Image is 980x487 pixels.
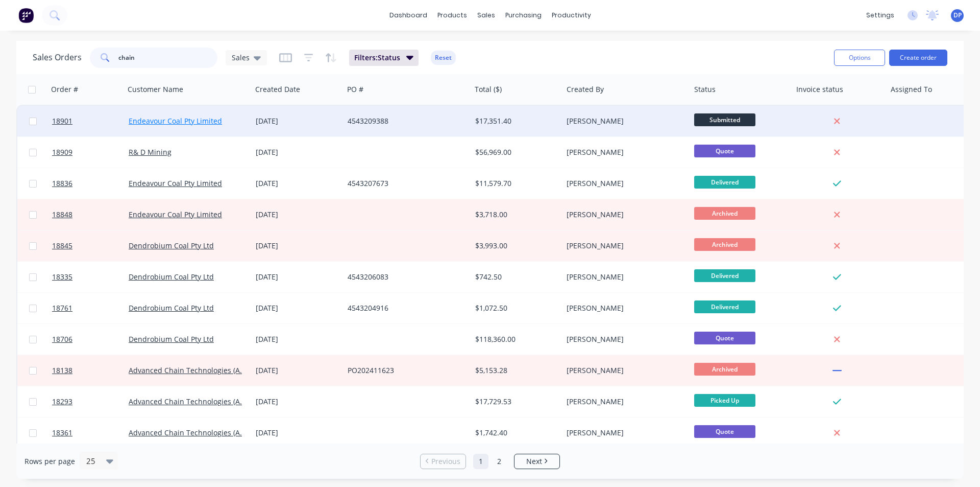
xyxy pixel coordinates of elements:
a: Dendrobium Coal Pty Ltd [129,303,214,313]
div: [DATE] [256,178,339,189]
div: [PERSON_NAME] [567,334,680,344]
a: Advanced Chain Technologies (A.C.T) Pty Limited 078 743 987 [129,428,337,437]
div: Created By [567,84,604,95]
div: 4543206083 [348,272,461,282]
span: Rows per page [24,456,75,467]
a: 18335 [52,262,129,292]
a: dashboard [384,8,432,23]
div: [PERSON_NAME] [567,365,680,376]
div: $1,742.40 [475,428,555,438]
div: [PERSON_NAME] [567,241,680,251]
div: Assigned To [891,84,932,95]
a: Page 2 [492,454,507,469]
a: 18909 [52,137,129,168]
a: Advanced Chain Technologies (A.C.T) Pty Limited 078 743 987 [129,365,337,375]
ul: Pagination [416,454,564,469]
div: 4543204916 [348,303,461,313]
span: Quote [694,332,755,344]
div: products [432,8,472,23]
div: [PERSON_NAME] [567,210,680,220]
div: PO # [347,84,363,95]
div: Order # [51,84,78,95]
div: Customer Name [128,84,183,95]
div: settings [861,8,899,23]
a: 18836 [52,168,129,199]
a: Dendrobium Coal Pty Ltd [129,272,214,282]
a: Dendrobium Coal Pty Ltd [129,334,214,344]
span: Previous [431,456,460,467]
img: Factory [18,8,34,23]
div: PO202411623 [348,365,461,376]
div: $17,729.53 [475,397,555,407]
h1: Sales Orders [33,53,82,62]
div: $742.50 [475,272,555,282]
div: purchasing [500,8,547,23]
span: Archived [694,363,755,376]
a: Endeavour Coal Pty Limited [129,178,222,188]
span: 18848 [52,210,72,220]
a: R& D Mining [129,147,171,157]
span: Picked Up [694,394,755,407]
span: 18761 [52,303,72,313]
a: 18845 [52,230,129,261]
div: $5,153.28 [475,365,555,376]
div: $1,072.50 [475,303,555,313]
span: 18901 [52,116,72,126]
div: [DATE] [256,147,339,157]
span: Archived [694,207,755,220]
div: [DATE] [256,272,339,282]
div: [PERSON_NAME] [567,428,680,438]
div: Status [694,84,716,95]
div: $118,360.00 [475,334,555,344]
a: Previous page [421,456,465,467]
span: Quote [694,145,755,157]
span: Sales [232,52,250,63]
a: 18361 [52,418,129,448]
div: [PERSON_NAME] [567,303,680,313]
div: $3,993.00 [475,241,555,251]
div: [PERSON_NAME] [567,397,680,407]
div: [PERSON_NAME] [567,178,680,189]
span: Filters: Status [354,53,400,63]
a: 18901 [52,106,129,136]
div: [DATE] [256,397,339,407]
span: Next [526,456,542,467]
a: 18293 [52,386,129,417]
div: $3,718.00 [475,210,555,220]
a: Dendrobium Coal Pty Ltd [129,241,214,250]
div: [DATE] [256,428,339,438]
div: [DATE] [256,210,339,220]
a: Page 1 is your current page [473,454,488,469]
span: 18836 [52,178,72,189]
div: [DATE] [256,303,339,313]
a: 18706 [52,324,129,355]
div: 4543209388 [348,116,461,126]
a: Next page [514,456,559,467]
div: [DATE] [256,365,339,376]
div: Invoice status [796,84,843,95]
div: productivity [547,8,596,23]
span: 18909 [52,147,72,157]
span: 18138 [52,365,72,376]
a: Advanced Chain Technologies (A.C.T) Pty Limited 078 743 987 [129,397,337,406]
a: 18761 [52,293,129,323]
span: Delivered [694,269,755,282]
div: [PERSON_NAME] [567,272,680,282]
button: Filters:Status [349,50,419,66]
a: 18138 [52,355,129,386]
div: $56,969.00 [475,147,555,157]
a: Endeavour Coal Pty Limited [129,116,222,126]
span: DP [953,11,962,20]
div: Total ($) [475,84,502,95]
input: Search... [118,48,218,68]
button: Reset [431,51,456,65]
span: 18335 [52,272,72,282]
div: [DATE] [256,241,339,251]
div: $17,351.40 [475,116,555,126]
button: Options [834,50,885,66]
span: 18361 [52,428,72,438]
span: 18293 [52,397,72,407]
div: [PERSON_NAME] [567,147,680,157]
span: Delivered [694,300,755,313]
a: 18848 [52,199,129,230]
